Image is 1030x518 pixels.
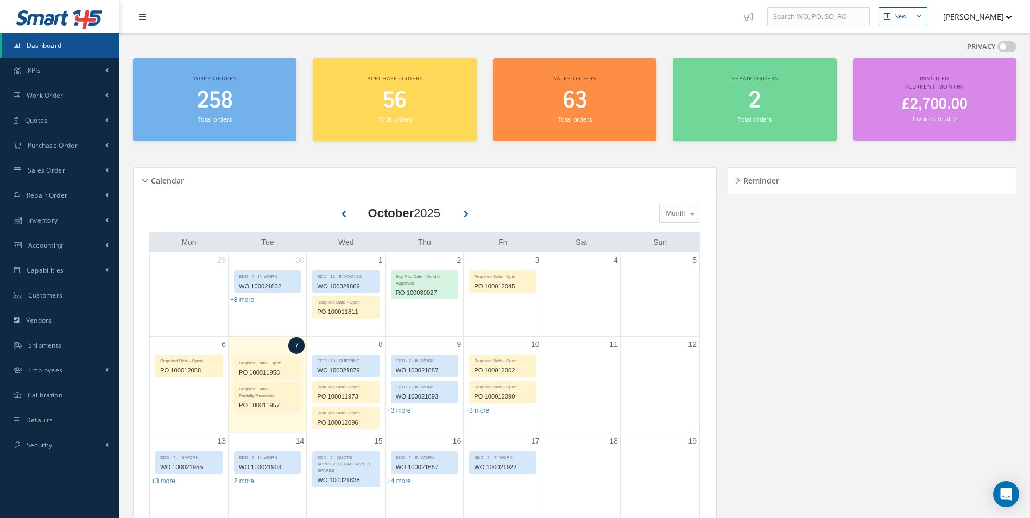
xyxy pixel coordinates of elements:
td: October 10, 2025 [464,336,542,433]
a: October 9, 2025 [454,337,463,352]
a: Show 3 more events [387,407,411,414]
div: EDD - 7 - IN WORK [391,452,457,461]
a: October 19, 2025 [686,433,699,449]
a: October 7, 2025 [288,337,305,354]
small: Total orders [378,115,412,123]
a: September 30, 2025 [294,252,307,268]
div: PO 100012096 [313,416,378,429]
span: Vendors [26,315,52,325]
a: Sales orders 63 Total orders [493,58,656,141]
td: October 2, 2025 [385,252,463,337]
input: Search WO, PO, SO, RO [767,7,870,27]
span: Inventory [28,216,58,225]
small: Total orders [738,115,772,123]
div: EDD - 7 - IN WORK [156,452,222,461]
span: Quotes [25,116,48,125]
span: Calibration [28,390,62,400]
div: EDD - 10 - SHIPPING [313,355,378,364]
a: Saturday [573,236,589,249]
td: October 11, 2025 [542,336,620,433]
span: Repair Order [27,191,68,200]
a: Tuesday [259,236,276,249]
a: October 3, 2025 [533,252,542,268]
a: Wednesday [336,236,356,249]
div: Required Date - Open [470,355,535,364]
td: October 1, 2025 [307,252,385,337]
span: Work orders [193,74,236,82]
a: Friday [496,236,509,249]
td: October 3, 2025 [464,252,542,337]
div: WO 100021922 [470,461,535,473]
a: October 5, 2025 [690,252,699,268]
a: October 14, 2025 [294,433,307,449]
div: Required Date - Open [313,381,378,390]
div: EDD - 7 - IN WORK [391,355,457,364]
td: October 4, 2025 [542,252,620,337]
a: October 13, 2025 [215,433,228,449]
span: Customers [28,290,63,300]
span: Sales Order [28,166,65,175]
div: WO 100021903 [235,461,300,473]
span: Capabilities [27,266,64,275]
span: Dashboard [27,41,62,50]
a: October 4, 2025 [611,252,620,268]
div: 2025 [368,204,440,222]
a: Show 2 more events [230,477,254,485]
a: Sunday [651,236,669,249]
a: Show 4 more events [387,477,411,485]
small: Invoices Total: 2 [913,115,956,123]
td: September 29, 2025 [150,252,228,337]
div: PO 100011957 [235,399,300,412]
span: Repair orders [731,74,778,82]
div: WO 100021869 [313,280,378,293]
span: Month [664,208,686,219]
button: [PERSON_NAME] [933,6,1012,27]
span: KPIs [28,66,41,75]
small: Total orders [198,115,232,123]
div: WO 100021955 [156,461,222,473]
span: Accounting [28,241,64,250]
b: October [368,206,414,220]
a: Monday [179,236,198,249]
a: Show 3 more events [465,407,489,414]
h5: Reminder [740,173,779,186]
a: October 15, 2025 [372,433,385,449]
a: Repair orders 2 Total orders [673,58,836,141]
td: October 6, 2025 [150,336,228,433]
div: Required Date - Open [470,381,535,390]
span: Shipments [28,340,62,350]
span: (Current Month) [906,83,963,90]
div: Exp Rec Date - Vendor Approved [391,271,457,287]
div: WO 100021657 [391,461,457,473]
td: October 8, 2025 [307,336,385,433]
span: 56 [383,85,407,116]
a: October 12, 2025 [686,337,699,352]
div: WO 100021887 [391,364,457,377]
h5: Calendar [148,173,184,186]
div: EDD - 7 - IN WORK [391,381,457,390]
div: WO 100021893 [391,390,457,403]
div: PO 100012002 [470,364,535,377]
div: New [894,12,907,21]
div: PO 100012090 [470,390,535,403]
div: EDD - 11 - INVOICING [313,271,378,280]
span: Invoiced [920,74,949,82]
a: October 16, 2025 [451,433,464,449]
a: October 18, 2025 [607,433,620,449]
td: October 5, 2025 [621,252,699,337]
div: PO 100012045 [470,280,535,293]
span: 63 [563,85,587,116]
div: Required Date - Open [235,357,300,367]
span: Employees [28,365,63,375]
div: Required Date - Open [470,271,535,280]
button: New [879,7,927,26]
td: October 7, 2025 [228,336,306,433]
div: EDD - 7 - IN WORK [470,452,535,461]
div: WO 100021879 [313,364,378,377]
a: October 1, 2025 [376,252,385,268]
td: September 30, 2025 [228,252,306,337]
div: EDD - 5 - QUOTE APPROVED, CAB SUPPLY SPARES [313,452,378,474]
a: Show 3 more events [151,477,175,485]
div: EDD - 7 - IN WORK [235,452,300,461]
span: Security [27,440,52,450]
